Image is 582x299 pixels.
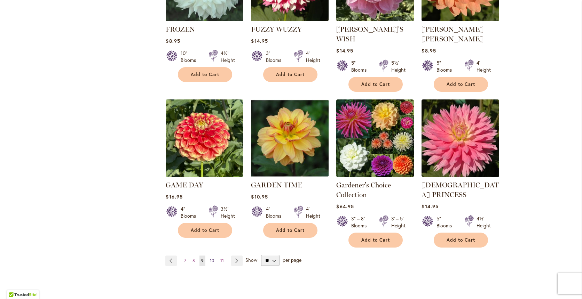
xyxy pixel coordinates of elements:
[422,47,436,54] span: $8.95
[348,77,403,92] button: Add to Cart
[477,215,491,229] div: 4½' Height
[221,50,235,64] div: 4½' Height
[422,172,499,178] a: GAY PRINCESS
[251,16,329,23] a: FUZZY WUZZY
[182,256,188,266] a: 7
[220,258,224,263] span: 11
[251,38,268,44] span: $14.95
[434,233,488,248] button: Add to Cart
[166,193,182,200] span: $16.95
[181,50,200,64] div: 10" Blooms
[436,215,456,229] div: 5" Blooms
[263,223,317,238] button: Add to Cart
[184,258,186,263] span: 7
[251,193,268,200] span: $10.95
[336,181,391,199] a: Gardener's Choice Collection
[422,25,483,43] a: [PERSON_NAME] [PERSON_NAME]
[283,257,301,263] span: per page
[276,227,305,233] span: Add to Cart
[336,25,403,43] a: [PERSON_NAME]'S WISH
[201,258,204,263] span: 9
[266,205,285,219] div: 4" Blooms
[348,233,403,248] button: Add to Cart
[422,99,499,177] img: GAY PRINCESS
[477,59,491,73] div: 4' Height
[178,223,232,238] button: Add to Cart
[245,257,257,263] span: Show
[306,205,320,219] div: 4' Height
[336,99,414,177] img: Gardener's Choice Collection
[336,203,354,210] span: $64.95
[251,25,302,33] a: FUZZY WUZZY
[178,67,232,82] button: Add to Cart
[192,258,195,263] span: 8
[436,59,456,73] div: 5" Blooms
[221,205,235,219] div: 3½' Height
[210,258,214,263] span: 10
[276,72,305,78] span: Add to Cart
[5,274,25,294] iframe: Launch Accessibility Center
[434,77,488,92] button: Add to Cart
[166,181,203,189] a: GAME DAY
[166,25,195,33] a: FROZEN
[336,16,414,23] a: Gabbie's Wish
[391,215,406,229] div: 3' – 5' Height
[306,50,320,64] div: 4' Height
[166,172,243,178] a: GAME DAY
[266,50,285,64] div: 3" Blooms
[422,16,499,23] a: GABRIELLE MARIE
[251,99,329,177] img: GARDEN TIME
[351,59,371,73] div: 5" Blooms
[181,205,200,219] div: 4" Blooms
[263,67,317,82] button: Add to Cart
[447,237,475,243] span: Add to Cart
[336,47,353,54] span: $14.95
[191,72,219,78] span: Add to Cart
[251,181,302,189] a: GARDEN TIME
[166,16,243,23] a: Frozen
[361,237,390,243] span: Add to Cart
[422,181,499,199] a: [DEMOGRAPHIC_DATA] PRINCESS
[422,203,438,210] span: $14.95
[251,172,329,178] a: GARDEN TIME
[336,172,414,178] a: Gardener's Choice Collection
[351,215,371,229] div: 3" – 8" Blooms
[447,81,475,87] span: Add to Cart
[166,99,243,177] img: GAME DAY
[391,59,406,73] div: 5½' Height
[166,38,180,44] span: $8.95
[191,227,219,233] span: Add to Cart
[191,256,197,266] a: 8
[361,81,390,87] span: Add to Cart
[208,256,216,266] a: 10
[219,256,226,266] a: 11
